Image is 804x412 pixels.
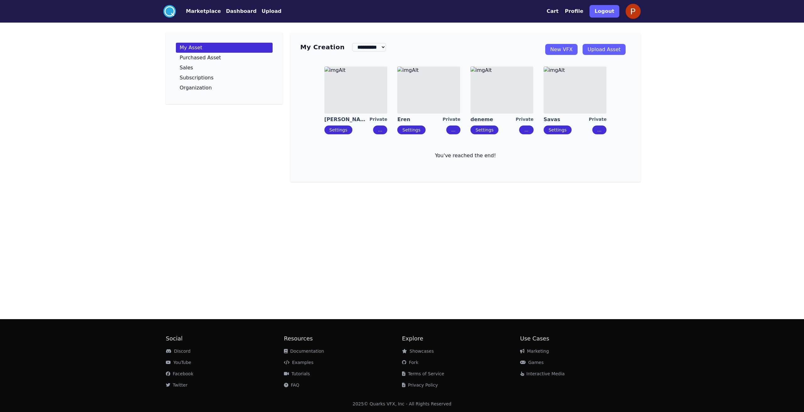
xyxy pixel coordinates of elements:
[166,371,193,376] a: Facebook
[592,126,606,134] button: ...
[180,55,221,60] p: Purchased Asset
[221,8,257,15] a: Dashboard
[546,8,558,15] button: Cart
[180,65,193,70] p: Sales
[180,45,202,50] p: My Asset
[176,63,273,73] a: Sales
[446,126,460,134] button: ...
[397,67,460,114] img: imgAlt
[176,73,273,83] a: Subscriptions
[589,3,619,20] a: Logout
[402,334,520,343] h2: Explore
[470,67,533,114] img: imgAlt
[565,8,584,15] button: Profile
[300,152,631,159] p: You've reached the end!
[397,116,443,123] a: Eren
[166,360,191,365] a: YouTube
[166,334,284,343] h2: Social
[520,360,544,365] a: Games
[166,383,187,388] a: Twitter
[262,8,281,15] button: Upload
[370,116,388,123] div: Private
[186,8,221,15] button: Marketplace
[284,371,310,376] a: Tutorials
[300,43,345,51] h3: My Creation
[176,83,273,93] a: Organization
[257,8,281,15] a: Upload
[284,383,299,388] a: FAQ
[180,75,214,80] p: Subscriptions
[545,44,578,55] a: New VFX
[176,43,273,53] a: My Asset
[324,116,370,123] a: [PERSON_NAME]'s Workshop
[329,127,347,132] a: Settings
[470,126,498,134] button: Settings
[470,116,516,123] a: deneme
[589,116,607,123] div: Private
[544,67,606,114] img: imgAlt
[519,126,533,134] button: ...
[402,349,434,354] a: Showcases
[475,127,493,132] a: Settings
[402,127,420,132] a: Settings
[226,8,257,15] button: Dashboard
[520,349,549,354] a: Marketing
[284,360,313,365] a: Examples
[397,126,425,134] button: Settings
[516,116,534,123] div: Private
[402,360,418,365] a: Fork
[353,401,452,407] div: 2025 © Quarks VFX, Inc - All Rights Reserved
[589,5,619,18] button: Logout
[180,85,212,90] p: Organization
[544,126,572,134] button: Settings
[583,44,626,55] a: Upload Asset
[402,383,438,388] a: Privacy Policy
[520,334,638,343] h2: Use Cases
[373,126,387,134] button: ...
[176,53,273,63] a: Purchased Asset
[549,127,567,132] a: Settings
[284,349,324,354] a: Documentation
[520,371,565,376] a: Interactive Media
[402,371,444,376] a: Terms of Service
[626,4,641,19] img: profile
[324,126,352,134] button: Settings
[544,116,589,123] a: Savas
[284,334,402,343] h2: Resources
[176,8,221,15] a: Marketplace
[443,116,460,123] div: Private
[166,349,191,354] a: Discord
[324,67,387,114] img: imgAlt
